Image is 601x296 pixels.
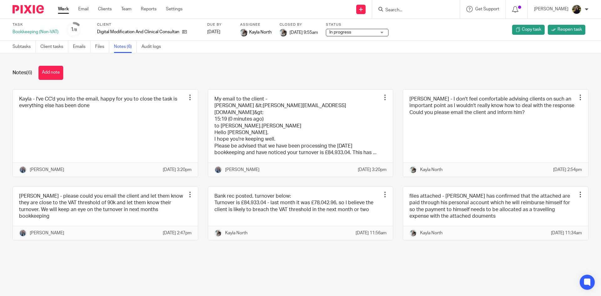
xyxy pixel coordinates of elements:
img: Pixie [13,5,44,13]
a: Reports [141,6,157,12]
p: [DATE] 11:34am [551,230,582,236]
span: In progress [329,30,351,34]
p: [PERSON_NAME] [225,167,259,173]
h1: Notes [13,70,32,76]
p: [DATE] 3:20pm [358,167,387,173]
img: Profile%20Photo.png [240,29,248,36]
a: Clients [98,6,112,12]
p: [PERSON_NAME] [30,230,64,236]
a: Subtasks [13,41,36,53]
span: (6) [26,70,32,75]
label: Task [13,22,59,27]
div: 1 [71,26,77,33]
label: Closed by [280,22,318,27]
a: Settings [166,6,182,12]
img: ACCOUNTING4EVERYTHING-13.jpg [572,4,582,14]
label: Assignee [240,22,272,27]
a: Client tasks [40,41,68,53]
label: Status [326,22,388,27]
span: [DATE] 9:55am [290,30,318,34]
input: Search [385,8,441,13]
img: Profile%20Photo.png [280,29,287,36]
a: Email [78,6,89,12]
p: Digital Modification And Clinical Consultancy Ltd [97,29,179,35]
div: Bookkeeping (Non-VAT) [13,29,59,35]
p: [DATE] 2:47pm [163,230,192,236]
a: Team [121,6,131,12]
a: Emails [73,41,90,53]
p: Kayla North [420,167,443,173]
a: Copy task [512,25,545,35]
img: Amanda-scaled.jpg [19,166,27,174]
label: Client [97,22,199,27]
p: [PERSON_NAME] [534,6,568,12]
p: Kayla North [225,230,248,236]
p: [DATE] 3:20pm [163,167,192,173]
img: Profile%20Photo.png [409,229,417,237]
div: [DATE] [207,29,232,35]
img: Amanda-scaled.jpg [214,166,222,174]
button: Add note [39,66,63,80]
p: [DATE] 2:54pm [553,167,582,173]
img: Profile%20Photo.png [214,229,222,237]
span: Get Support [475,7,499,11]
a: Reopen task [548,25,585,35]
p: [PERSON_NAME] [30,167,64,173]
label: Due by [207,22,232,27]
img: Amanda-scaled.jpg [19,229,27,237]
span: Reopen task [557,26,582,33]
a: Notes (6) [114,41,137,53]
span: Kayla North [249,29,272,35]
a: Audit logs [141,41,166,53]
img: Profile%20Photo.png [409,166,417,174]
p: Kayla North [420,230,443,236]
p: [DATE] 11:56am [356,230,387,236]
span: Copy task [522,26,541,33]
a: Files [95,41,109,53]
small: /8 [74,28,77,32]
a: Work [58,6,69,12]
